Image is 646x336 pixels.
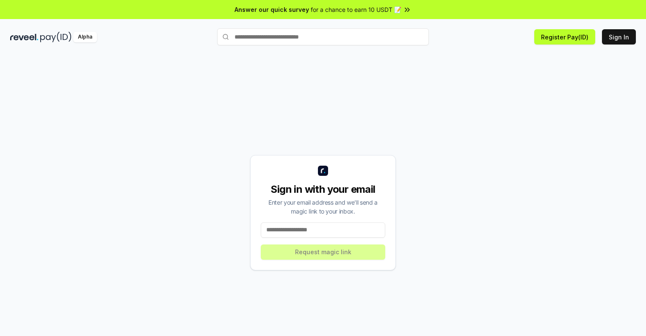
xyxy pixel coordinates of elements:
div: Sign in with your email [261,183,385,196]
div: Enter your email address and we’ll send a magic link to your inbox. [261,198,385,216]
button: Register Pay(ID) [534,29,595,44]
img: logo_small [318,166,328,176]
img: reveel_dark [10,32,39,42]
img: pay_id [40,32,72,42]
span: for a chance to earn 10 USDT 📝 [311,5,401,14]
span: Answer our quick survey [235,5,309,14]
button: Sign In [602,29,636,44]
div: Alpha [73,32,97,42]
